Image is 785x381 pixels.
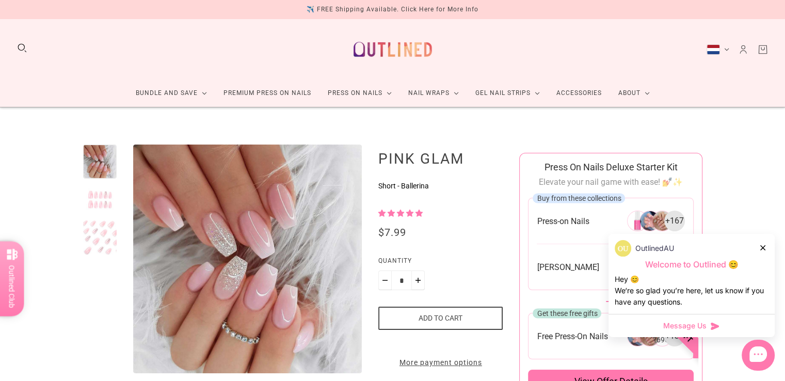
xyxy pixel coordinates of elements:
[627,211,648,231] img: 266304946256-0
[378,307,503,330] button: Add to cart
[319,80,400,107] a: Press On Nails
[378,226,406,239] span: $7.99
[537,216,589,227] span: Press-on Nails
[378,357,503,368] a: More payment options
[639,211,660,231] img: 266304946256-1
[215,80,319,107] a: Premium Press On Nails
[635,243,674,254] p: OutlinedAU
[133,145,362,373] img: Pink Bling - Press On Nails
[17,42,28,54] button: Search
[467,80,548,107] a: Gel Nail Strips
[610,80,658,107] a: About
[738,44,749,55] a: Account
[665,215,684,227] span: + 167
[378,271,392,290] button: Minus
[537,309,597,317] span: Get these free gifts
[127,80,215,107] a: Bundle and Save
[133,145,362,373] modal-trigger: Enlarge product image
[652,211,672,231] img: 266304946256-2
[307,4,478,15] div: ✈️ FREE Shipping Available. Click Here for More Info
[615,259,768,270] p: Welcome to Outlined 😊
[537,262,599,273] span: [PERSON_NAME]
[537,331,607,342] span: Free Press-On Nails
[663,321,707,331] span: Message Us
[539,177,683,187] span: Elevate your nail game with ease! 💅✨
[757,44,768,55] a: Cart
[411,271,425,290] button: Plus
[378,256,503,271] label: Quantity
[378,181,503,192] p: Short - Ballerina
[544,162,677,172] span: Press On Nails Deluxe Starter Kit
[548,80,610,107] a: Accessories
[378,209,423,217] span: 5.00 stars
[615,240,631,257] img: data:image/png;base64,iVBORw0KGgoAAAANSUhEUgAAACQAAAAkCAYAAADhAJiYAAACKklEQVR4AexUO28UMRD+zufbLMv...
[537,194,621,202] span: Buy from these collections
[615,274,768,308] div: Hey 😊 We‘re so glad you’re here, let us know if you have any questions.
[347,27,438,71] a: Outlined
[378,150,503,167] h1: Pink Glam
[400,80,467,107] a: Nail Wraps
[707,44,729,55] button: Netherlands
